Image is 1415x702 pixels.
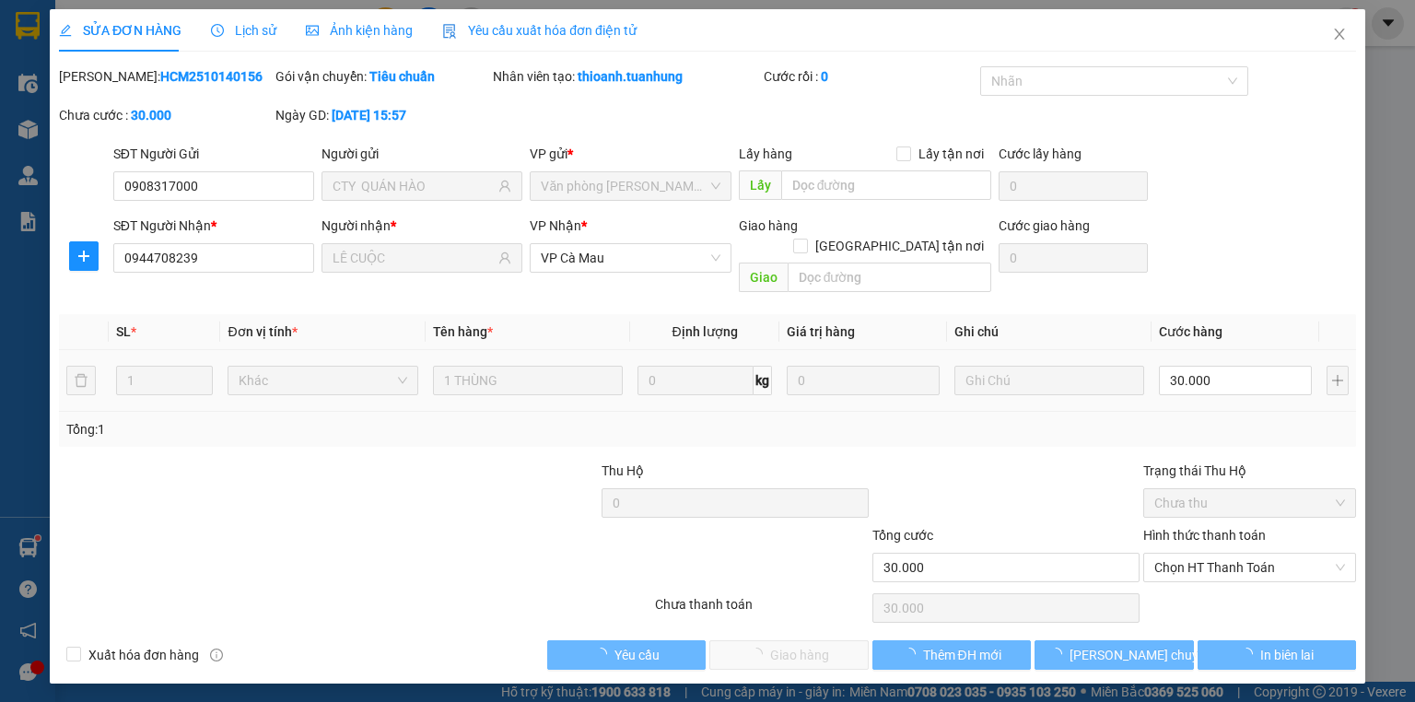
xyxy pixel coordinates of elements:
[999,218,1090,233] label: Cước giao hàng
[738,146,791,161] span: Lấy hàng
[322,216,522,236] div: Người nhận
[1143,528,1266,543] label: Hình thức thanh toán
[442,23,637,38] span: Yêu cầu xuất hóa đơn điện tử
[902,648,922,661] span: loading
[530,144,731,164] div: VP gửi
[59,24,72,37] span: edit
[787,263,991,292] input: Dọc đường
[911,144,991,164] span: Lấy tận nơi
[228,324,297,339] span: Đơn vị tính
[81,645,206,665] span: Xuất hóa đơn hàng
[821,69,828,84] b: 0
[369,69,435,84] b: Tiêu chuẩn
[211,23,276,38] span: Lịch sử
[541,172,719,200] span: Văn phòng Hồ Chí Minh
[1154,489,1345,517] span: Chưa thu
[160,69,263,84] b: HCM2510140156
[211,24,224,37] span: clock-circle
[1154,554,1345,581] span: Chọn HT Thanh Toán
[601,463,643,478] span: Thu Hộ
[999,146,1082,161] label: Cước lấy hàng
[787,366,940,395] input: 0
[764,66,976,87] div: Cước rồi :
[754,366,772,395] span: kg
[70,249,98,263] span: plus
[433,366,623,395] input: VD: Bàn, Ghế
[239,367,406,394] span: Khác
[780,170,991,200] input: Dọc đường
[306,23,413,38] span: Ảnh kiện hàng
[1260,645,1314,665] span: In biên lai
[1327,366,1349,395] button: plus
[999,243,1148,273] input: Cước giao hàng
[1314,9,1365,61] button: Close
[999,171,1148,201] input: Cước lấy hàng
[8,41,351,64] li: 85 [PERSON_NAME]
[59,66,272,87] div: [PERSON_NAME]:
[59,105,272,125] div: Chưa cước :
[530,218,581,233] span: VP Nhận
[433,324,493,339] span: Tên hàng
[1159,324,1222,339] span: Cước hàng
[493,66,760,87] div: Nhân viên tạo:
[69,241,99,271] button: plus
[922,645,1000,665] span: Thêm ĐH mới
[1240,648,1260,661] span: loading
[593,648,614,661] span: loading
[614,645,659,665] span: Yêu cầu
[578,69,683,84] b: thioanh.tuanhung
[116,324,131,339] span: SL
[442,24,457,39] img: icon
[332,108,406,123] b: [DATE] 15:57
[947,314,1152,350] th: Ghi chú
[738,218,797,233] span: Giao hàng
[498,252,511,264] span: user
[210,649,223,661] span: info-circle
[738,170,780,200] span: Lấy
[872,528,933,543] span: Tổng cước
[738,263,787,292] span: Giao
[787,324,855,339] span: Giá trị hàng
[498,180,511,193] span: user
[106,67,121,82] span: phone
[653,594,870,626] div: Chưa thanh toán
[1332,27,1347,41] span: close
[872,640,1032,670] button: Thêm ĐH mới
[1143,461,1356,481] div: Trạng thái Thu Hộ
[333,176,495,196] input: Tên người gửi
[66,366,96,395] button: delete
[672,324,737,339] span: Định lượng
[131,108,171,123] b: 30.000
[106,12,261,35] b: [PERSON_NAME]
[106,44,121,59] span: environment
[275,105,488,125] div: Ngày GD:
[1035,640,1194,670] button: [PERSON_NAME] chuyển hoàn
[541,244,719,272] span: VP Cà Mau
[333,248,495,268] input: Tên người nhận
[954,366,1144,395] input: Ghi Chú
[8,64,351,87] li: 02839.63.63.63
[113,144,314,164] div: SĐT Người Gửi
[1070,645,1245,665] span: [PERSON_NAME] chuyển hoàn
[1049,648,1070,661] span: loading
[8,115,195,146] b: GỬI : VP Cà Mau
[322,144,522,164] div: Người gửi
[66,419,547,439] div: Tổng: 1
[59,23,181,38] span: SỬA ĐƠN HÀNG
[808,236,991,256] span: [GEOGRAPHIC_DATA] tận nơi
[113,216,314,236] div: SĐT Người Nhận
[709,640,869,670] button: Giao hàng
[547,640,707,670] button: Yêu cầu
[275,66,488,87] div: Gói vận chuyển:
[306,24,319,37] span: picture
[1198,640,1357,670] button: In biên lai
